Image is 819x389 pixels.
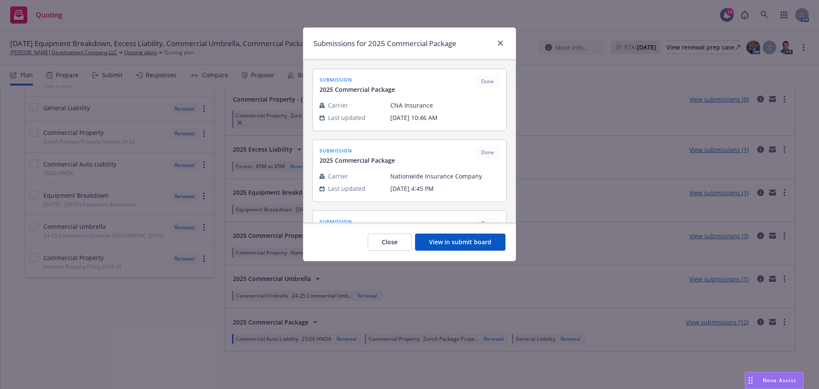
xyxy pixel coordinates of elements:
[495,38,505,48] a: close
[745,372,756,389] div: Drag to move
[319,76,395,83] span: submission
[328,184,366,193] span: Last updated
[328,113,366,122] span: Last updated
[319,156,395,165] span: 2025 Commercial Package
[319,147,395,154] span: submission
[390,184,500,193] span: [DATE] 4:45 PM
[314,38,456,49] h1: Submissions for 2025 Commercial Package
[328,172,348,181] span: Carrier
[479,149,496,156] span: Done
[319,85,395,94] span: 2025 Commercial Package
[390,101,500,110] span: CNA Insurance
[368,234,412,251] button: Close
[479,219,496,227] span: Done
[479,78,496,85] span: Done
[328,101,348,110] span: Carrier
[390,113,500,122] span: [DATE] 10:46 AM
[319,218,395,225] span: submission
[390,172,500,181] span: Nationwide Insurance Company
[745,372,804,389] button: Nova Assist
[415,234,505,251] button: View in submit board
[763,377,796,384] span: Nova Assist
